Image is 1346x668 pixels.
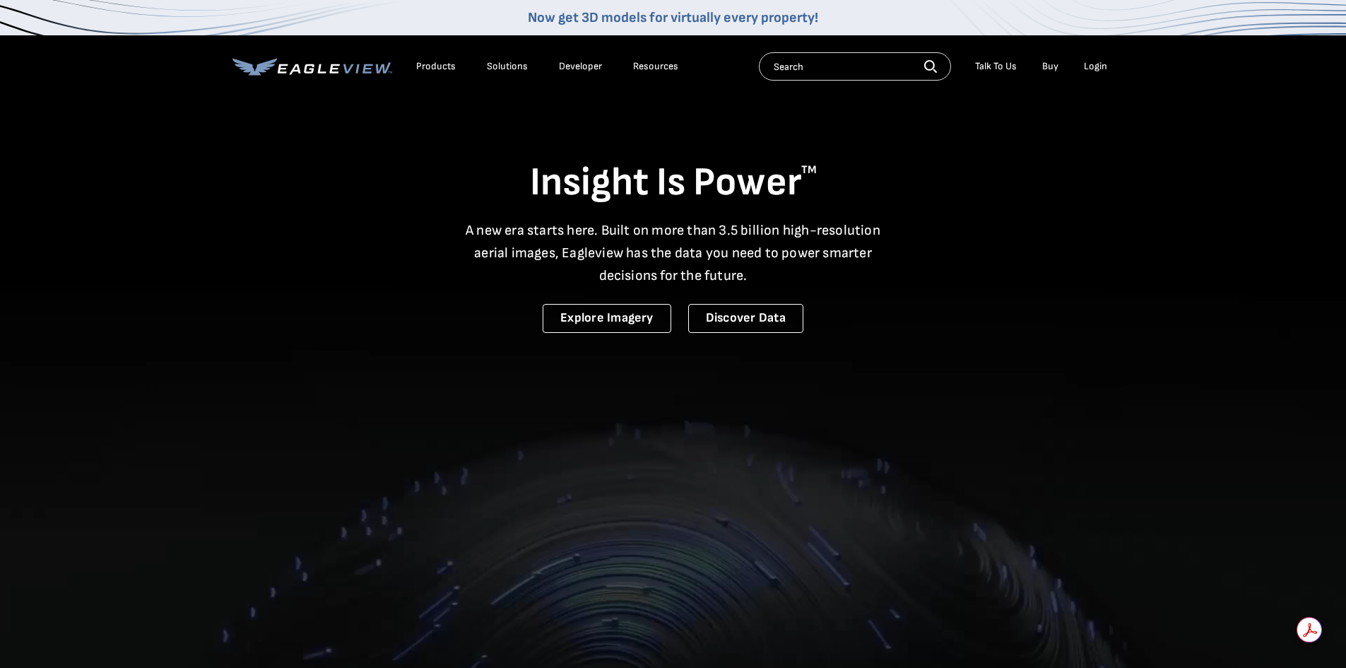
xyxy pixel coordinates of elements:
div: Solutions [487,60,528,73]
a: Developer [559,60,602,73]
div: Products [416,60,456,73]
div: Login [1084,60,1107,73]
div: Resources [633,60,678,73]
input: Search [759,52,951,81]
p: A new era starts here. Built on more than 3.5 billion high-resolution aerial images, Eagleview ha... [457,219,890,287]
a: Discover Data [688,304,803,333]
h1: Insight Is Power [232,158,1114,208]
div: Talk To Us [975,60,1017,73]
a: Buy [1042,60,1058,73]
a: Now get 3D models for virtually every property! [528,9,818,26]
a: Explore Imagery [543,304,671,333]
sup: TM [801,163,817,177]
